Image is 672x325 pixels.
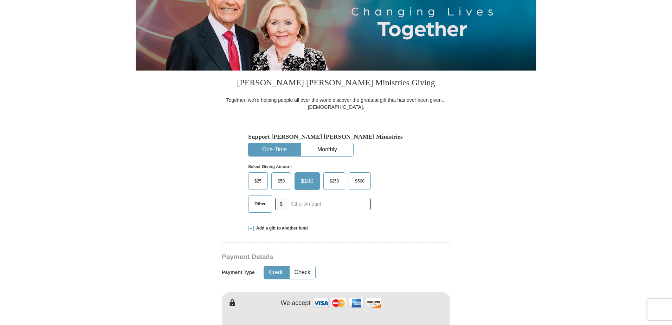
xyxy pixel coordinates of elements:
[274,176,288,186] span: $50
[301,143,353,156] button: Monthly
[251,176,265,186] span: $25
[264,266,289,279] button: Credit
[312,296,382,311] img: credit cards accepted
[222,270,255,276] h5: Payment Type
[222,71,450,97] h3: [PERSON_NAME] [PERSON_NAME] Ministries Giving
[222,253,401,261] h3: Payment Details
[281,299,311,307] h4: We accept
[290,266,315,279] button: Check
[326,176,343,186] span: $250
[275,198,287,210] span: $
[248,164,292,169] strong: Select Giving Amount
[222,97,450,111] div: Together, we're helping people all over the world discover the greatest gift that has ever been g...
[297,176,317,186] span: $100
[251,199,269,209] span: Other
[287,198,371,210] input: Other Amount
[248,133,424,140] h5: Support [PERSON_NAME] [PERSON_NAME] Ministries
[254,225,308,231] span: Add a gift to another fund
[248,143,301,156] button: One-Time
[351,176,368,186] span: $500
